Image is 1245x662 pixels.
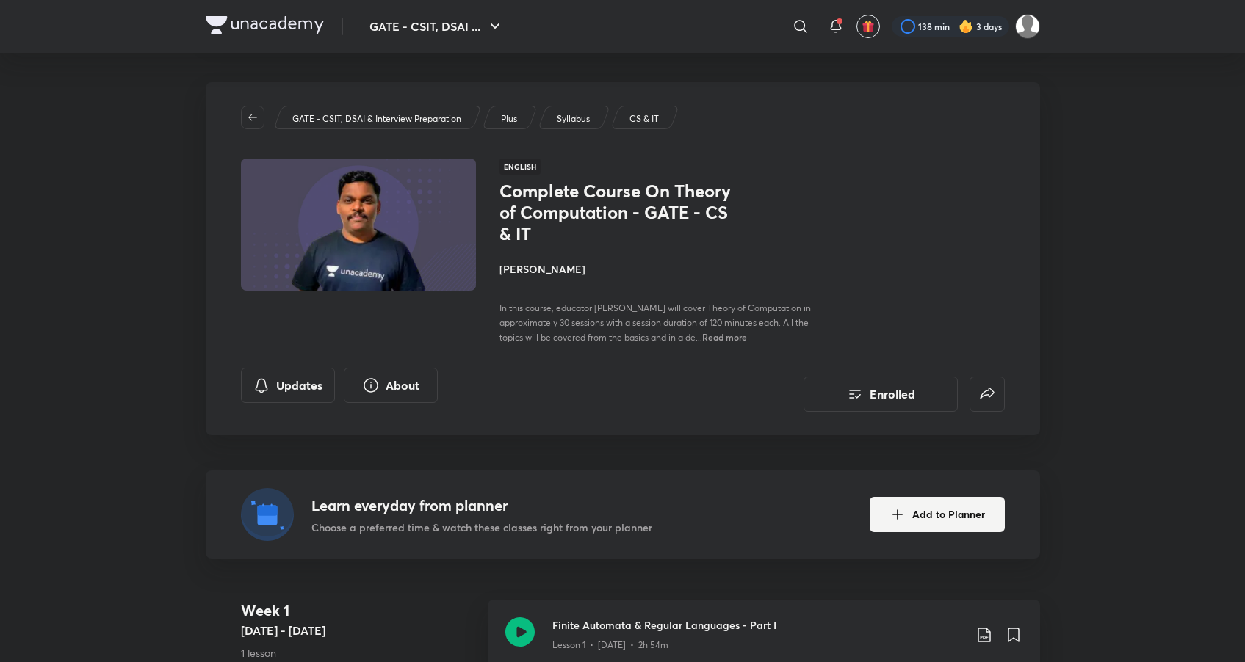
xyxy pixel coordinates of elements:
[206,16,324,37] a: Company Logo
[241,368,335,403] button: Updates
[241,600,476,622] h4: Week 1
[804,377,958,412] button: Enrolled
[856,15,880,38] button: avatar
[552,639,668,652] p: Lesson 1 • [DATE] • 2h 54m
[292,112,461,126] p: GATE - CSIT, DSAI & Interview Preparation
[238,157,477,292] img: Thumbnail
[1015,14,1040,39] img: Mayank Prakash
[557,112,590,126] p: Syllabus
[289,112,463,126] a: GATE - CSIT, DSAI & Interview Preparation
[959,19,973,34] img: streak
[498,112,519,126] a: Plus
[499,261,829,277] h4: [PERSON_NAME]
[970,377,1005,412] button: false
[206,16,324,34] img: Company Logo
[629,112,659,126] p: CS & IT
[627,112,661,126] a: CS & IT
[499,181,740,244] h1: Complete Course On Theory of Computation - GATE - CS & IT
[862,20,875,33] img: avatar
[499,159,541,175] span: English
[499,302,811,343] span: In this course, educator [PERSON_NAME] will cover Theory of Computation in approximately 30 sessi...
[501,112,517,126] p: Plus
[361,12,513,41] button: GATE - CSIT, DSAI ...
[241,645,476,661] p: 1 lesson
[344,368,438,403] button: About
[870,497,1005,532] button: Add to Planner
[311,520,652,535] p: Choose a preferred time & watch these classes right from your planner
[552,617,964,633] h3: Finite Automata & Regular Languages - Part I
[554,112,592,126] a: Syllabus
[241,622,476,639] h5: [DATE] - [DATE]
[311,495,652,517] h4: Learn everyday from planner
[702,331,747,343] span: Read more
